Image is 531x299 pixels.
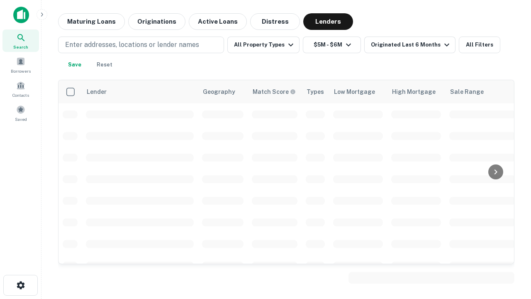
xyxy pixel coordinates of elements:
button: $5M - $6M [303,37,361,53]
div: High Mortgage [392,87,436,97]
div: Sale Range [450,87,484,97]
a: Saved [2,102,39,124]
a: Search [2,29,39,52]
span: Contacts [12,92,29,98]
th: Low Mortgage [329,80,387,103]
div: Originated Last 6 Months [371,40,452,50]
span: Search [13,44,28,50]
div: Low Mortgage [334,87,375,97]
button: Reset [91,56,118,73]
th: Sale Range [445,80,520,103]
th: Capitalize uses an advanced AI algorithm to match your search with the best lender. The match sco... [248,80,302,103]
button: Distress [250,13,300,30]
div: Types [307,87,324,97]
button: Originated Last 6 Months [364,37,455,53]
iframe: Chat Widget [490,206,531,246]
th: Lender [82,80,198,103]
div: Lender [87,87,107,97]
button: Originations [128,13,185,30]
a: Contacts [2,78,39,100]
img: capitalize-icon.png [13,7,29,23]
p: Enter addresses, locations or lender names [65,40,199,50]
div: Capitalize uses an advanced AI algorithm to match your search with the best lender. The match sco... [253,87,296,96]
button: Enter addresses, locations or lender names [58,37,224,53]
a: Borrowers [2,54,39,76]
button: Active Loans [189,13,247,30]
button: Save your search to get updates of matches that match your search criteria. [61,56,88,73]
th: High Mortgage [387,80,445,103]
span: Saved [15,116,27,123]
th: Types [302,80,329,103]
button: All Property Types [227,37,300,53]
button: All Filters [459,37,500,53]
span: Borrowers [11,68,31,74]
button: Maturing Loans [58,13,125,30]
div: Geography [203,87,235,97]
h6: Match Score [253,87,294,96]
th: Geography [198,80,248,103]
button: Lenders [303,13,353,30]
